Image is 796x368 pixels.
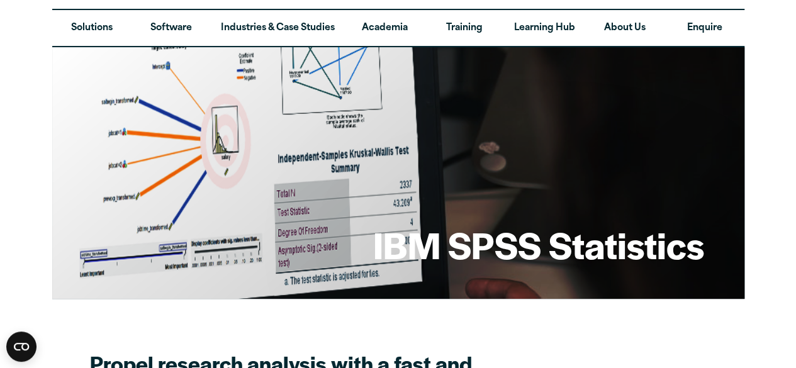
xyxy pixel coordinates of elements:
button: Open CMP widget [6,332,36,362]
a: Industries & Case Studies [211,10,345,47]
a: Learning Hub [504,10,585,47]
h1: IBM SPSS Statistics [373,220,704,269]
a: About Us [585,10,664,47]
a: Training [424,10,503,47]
nav: Desktop version of site main menu [52,10,744,47]
a: Enquire [664,10,744,47]
a: Software [132,10,211,47]
a: Solutions [52,10,132,47]
a: Academia [345,10,424,47]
